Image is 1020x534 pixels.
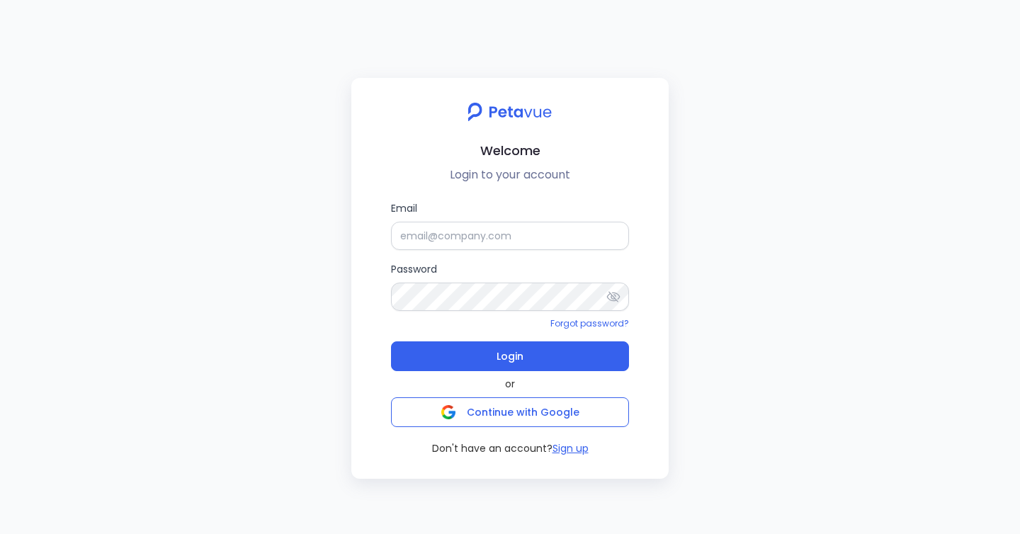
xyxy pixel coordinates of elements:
[497,346,523,366] span: Login
[391,200,629,250] label: Email
[467,405,579,419] span: Continue with Google
[552,441,589,456] button: Sign up
[391,341,629,371] button: Login
[550,317,629,329] a: Forgot password?
[432,441,552,456] span: Don't have an account?
[458,95,561,129] img: petavue logo
[363,140,657,161] h2: Welcome
[363,166,657,183] p: Login to your account
[505,377,515,392] span: or
[391,283,629,311] input: Password
[391,397,629,427] button: Continue with Google
[391,222,629,250] input: Email
[391,261,629,311] label: Password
